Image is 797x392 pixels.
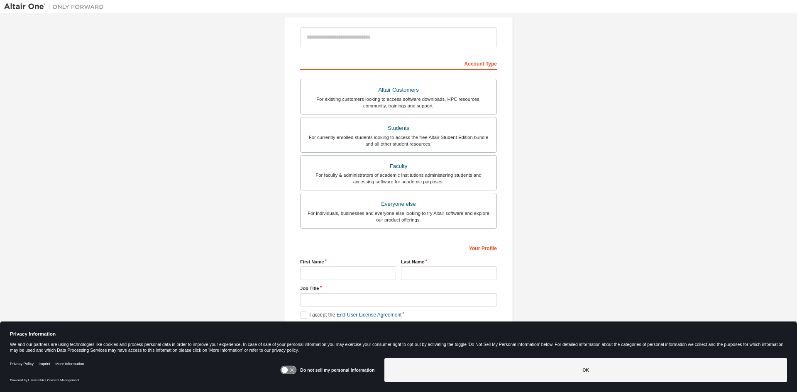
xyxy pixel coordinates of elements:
[300,312,401,319] label: I accept the
[306,161,491,172] div: Faculty
[300,241,497,254] div: Your Profile
[306,210,491,223] div: For individuals, businesses and everyone else looking to try Altair software and explore our prod...
[306,134,491,147] div: For currently enrolled students looking to access the free Altair Student Edition bundle and all ...
[306,84,491,96] div: Altair Customers
[306,122,491,134] div: Students
[300,258,396,265] label: First Name
[300,56,497,70] div: Account Type
[306,198,491,210] div: Everyone else
[306,96,491,109] div: For existing customers looking to access software downloads, HPC resources, community, trainings ...
[337,312,402,318] a: End-User License Agreement
[401,258,497,265] label: Last Name
[300,285,497,292] label: Job Title
[4,2,108,11] img: Altair One
[306,172,491,185] div: For faculty & administrators of academic institutions administering students and accessing softwa...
